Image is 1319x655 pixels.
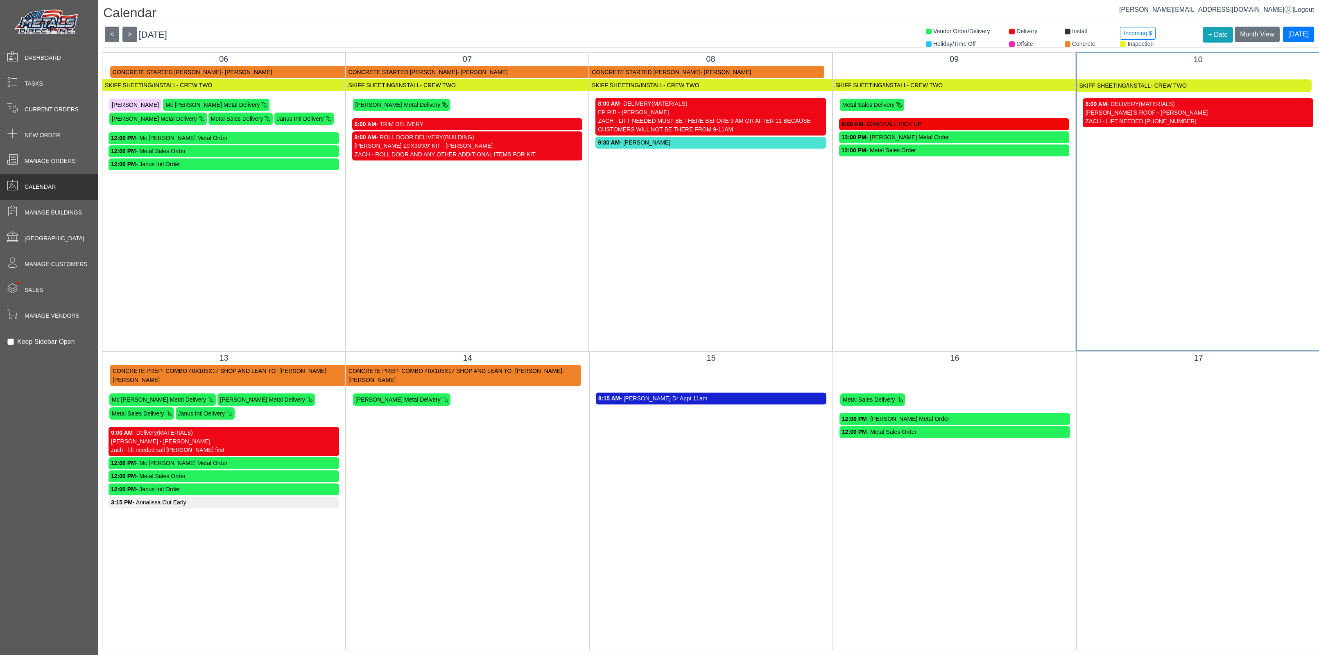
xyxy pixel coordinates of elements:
[592,82,663,88] span: SKIFF SHEETING/INSTALL
[25,286,43,294] span: Sales
[457,69,508,75] span: - [PERSON_NAME]
[1235,27,1279,42] button: Month View
[355,121,376,127] strong: 6:00 AM
[111,460,136,466] strong: 12:00 PM
[111,472,337,481] div: - Metal Sales Order
[1119,5,1314,15] div: |
[111,147,337,156] div: - Metal Sales Order
[598,395,620,402] strong: 8:15 AM
[843,396,895,403] span: Metal Sales Delivery
[111,161,136,167] strong: 12:00 PM
[598,138,824,147] div: - [PERSON_NAME]
[111,485,337,494] div: - Janus Intl Order
[355,133,580,142] div: - ROLL DOOR DELIVERY
[111,486,136,492] strong: 12:00 PM
[109,352,339,364] div: 13
[1079,82,1151,89] span: SKIFF SHEETING/INSTALL
[25,105,79,114] span: Current Orders
[348,368,398,374] span: CONCRETE PREP
[162,368,276,374] span: - COMBO 40X105X17 SHOP AND LEAN TO
[842,121,863,127] strong: 8:00 AM
[842,428,1068,436] div: - Metal Sales Order
[842,134,867,140] strong: 12:00 PM
[17,337,75,347] label: Keep Sidebar Open
[596,352,826,364] div: 15
[598,100,620,107] strong: 8:00 AM
[842,146,1067,155] div: - Metal Sales Order
[933,28,990,34] span: Vendor Order/Delivery
[111,459,337,468] div: - Mc [PERSON_NAME] Metal Order
[222,69,272,75] span: - [PERSON_NAME]
[111,134,337,142] div: - Mc [PERSON_NAME] Metal Order
[178,410,225,417] span: Janus Intl Delivery
[1083,352,1314,364] div: 17
[1120,27,1155,40] button: Incoming $
[25,183,56,191] span: Calendar
[157,429,193,436] span: (MATERIALS)
[25,131,60,140] span: New Order
[1151,82,1187,89] span: - CREW TWO
[348,69,457,75] span: CONCRETE STARTED [PERSON_NAME]
[122,27,137,42] button: >
[1240,31,1274,38] span: Month View
[355,150,580,159] div: ZACH - ROLL DOOR AND ANY OTHER ADDITIONAL ITEMS FOR KIT
[139,29,167,40] span: [DATE]
[1085,108,1311,117] div: [PERSON_NAME]'S ROOF - [PERSON_NAME]
[1083,53,1313,65] div: 10
[1139,101,1175,107] span: (MATERIALS)
[1127,41,1154,47] span: Inspection
[598,394,824,403] div: - [PERSON_NAME] Dr Appt 11am
[933,41,975,47] span: Holiday/Time Off
[1072,28,1087,34] span: Install
[1283,27,1314,42] button: [DATE]
[103,5,1319,23] h1: Calendar
[112,396,206,403] span: Mc [PERSON_NAME] Metal Delivery
[842,429,867,435] strong: 12:00 PM
[1016,41,1033,47] span: Offsite
[842,133,1067,142] div: - [PERSON_NAME] Metal Order
[111,437,337,446] div: [PERSON_NAME] - [PERSON_NAME]
[25,312,79,320] span: Manage Vendors
[842,416,867,422] strong: 12:00 PM
[842,102,895,108] span: Metal Sales Delivery
[277,115,324,122] span: Janus Intl Delivery
[839,352,1070,364] div: 16
[1119,6,1292,13] a: [PERSON_NAME][EMAIL_ADDRESS][DOMAIN_NAME]
[352,352,583,364] div: 14
[1203,27,1233,43] button: + Date
[598,99,824,108] div: - DELIVERY
[105,27,119,42] button: <
[111,160,337,169] div: - Janus Intl Order
[352,53,583,65] div: 07
[701,69,751,75] span: - [PERSON_NAME]
[1085,117,1311,126] div: ZACH - LIFT NEEDED [PHONE_NUMBER]
[112,115,197,122] span: [PERSON_NAME] Metal Delivery
[109,53,339,65] div: 06
[111,429,337,437] div: - Delivery
[842,415,1068,423] div: - [PERSON_NAME] Metal Order
[25,79,43,88] span: Tasks
[8,270,29,296] span: •
[1085,101,1107,107] strong: 8:00 AM
[25,208,82,217] span: Manage Buildings
[12,7,82,38] img: Metals Direct Inc Logo
[111,135,136,141] strong: 12:00 PM
[598,108,824,117] div: EP RIB - [PERSON_NAME]
[25,54,61,62] span: Dashboard
[652,100,688,107] span: (MATERIALS)
[842,120,1067,129] div: - GRADEALL PICK UP
[598,117,824,134] div: ZACH - LIFT NEEDED MUST BE THERE BEFORE 9 AM OR AFTER 11 BECAUSE CUSTOMERS WILL NOT BE THERE FROM...
[835,82,907,88] span: SKIFF SHEETING/INSTALL
[111,446,337,454] div: zach - lift needed call [PERSON_NAME] first
[1072,41,1095,47] span: Concrete
[211,115,263,122] span: Metal Sales Delivery
[276,368,326,374] span: - [PERSON_NAME]
[1016,28,1037,34] span: Delivery
[842,147,867,154] strong: 12:00 PM
[111,429,133,436] strong: 9:00 AM
[111,473,136,479] strong: 12:00 PM
[25,157,75,165] span: Manage Orders
[420,82,456,88] span: - CREW TWO
[598,139,620,146] strong: 9:30 AM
